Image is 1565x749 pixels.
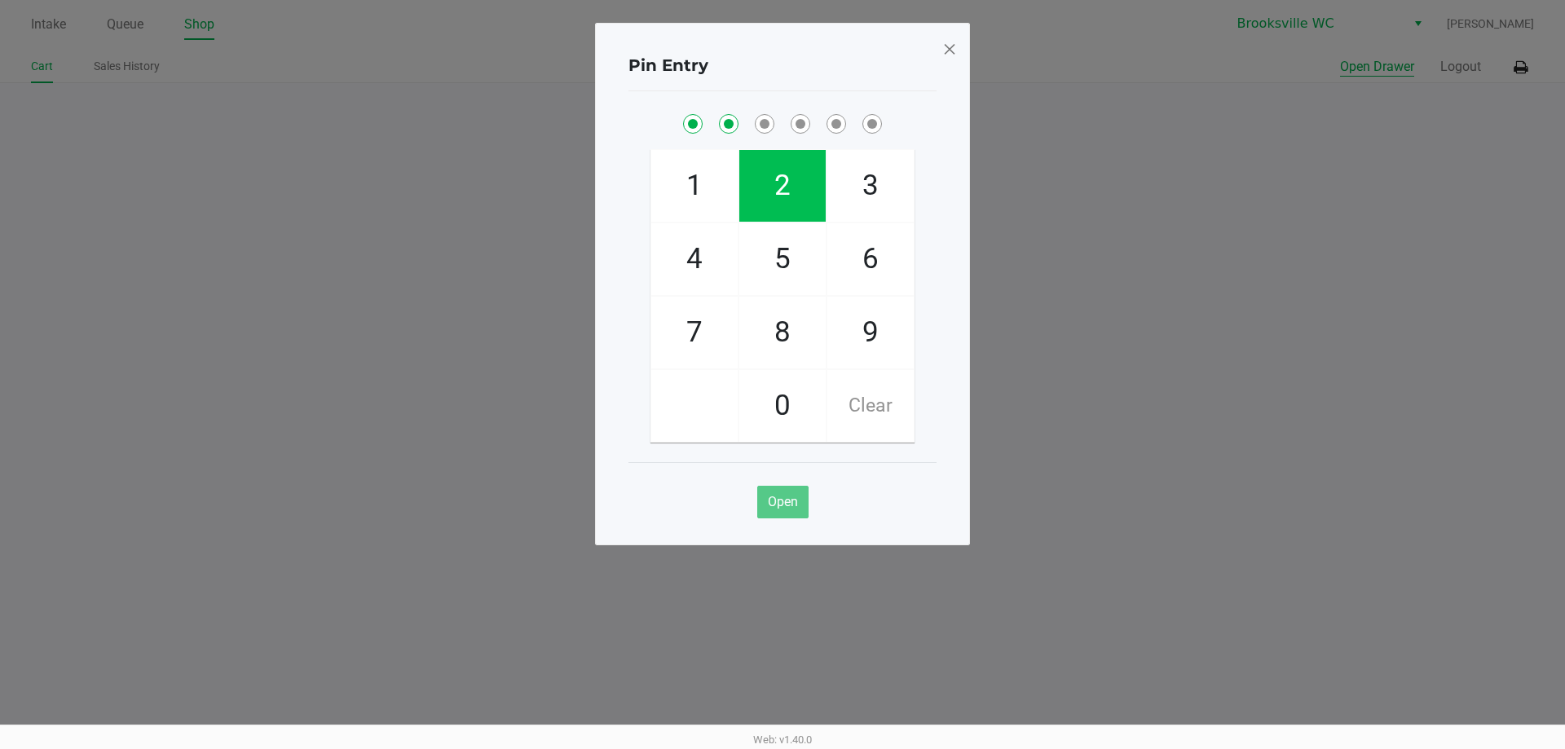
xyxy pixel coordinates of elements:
span: 6 [827,223,914,295]
span: 5 [739,223,826,295]
span: Web: v1.40.0 [753,734,812,746]
span: 7 [651,297,738,368]
span: Clear [827,370,914,442]
span: 3 [827,150,914,222]
h4: Pin Entry [628,53,708,77]
span: 2 [739,150,826,222]
span: 9 [827,297,914,368]
span: 4 [651,223,738,295]
span: 1 [651,150,738,222]
span: 0 [739,370,826,442]
span: 8 [739,297,826,368]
